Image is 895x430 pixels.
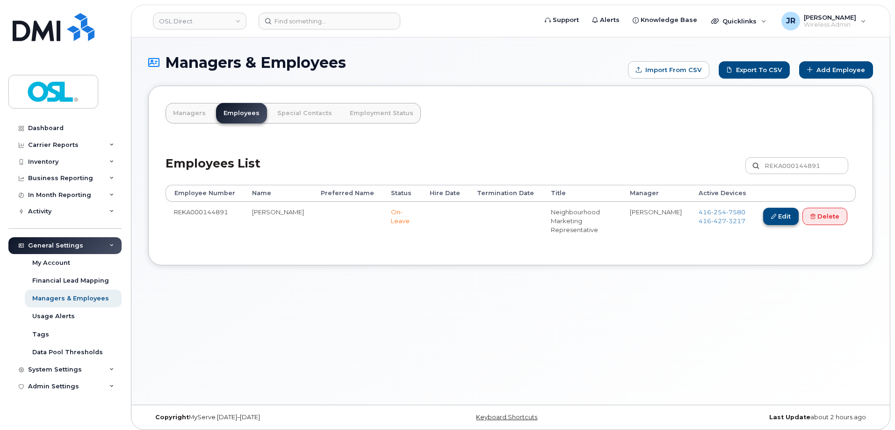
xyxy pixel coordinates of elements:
a: Delete [802,208,847,225]
strong: Last Update [769,414,810,421]
div: about 2 hours ago [631,414,873,421]
span: On-Leave [391,208,410,225]
a: Employment Status [342,103,421,124]
td: Neighbourhood Marketing Representative [542,202,621,240]
strong: Copyright [155,414,189,421]
th: Preferred Name [312,185,383,202]
td: REKA000144891 [166,202,244,240]
span: 254 [711,208,726,216]
a: Employees [216,103,267,124]
th: Termination Date [469,185,542,202]
form: Import from CSV [628,61,709,79]
th: Active Devices [690,185,755,202]
a: Edit [763,208,799,225]
td: [PERSON_NAME] [244,202,312,240]
h2: Employees List [166,157,260,185]
span: 3217 [726,217,745,225]
th: Manager [621,185,690,202]
div: MyServe [DATE]–[DATE] [148,414,390,421]
th: Employee Number [166,185,244,202]
a: 4164273217 [699,217,745,225]
span: 416 [699,208,745,216]
a: Keyboard Shortcuts [476,414,537,421]
a: Export to CSV [719,61,790,79]
th: Status [383,185,421,202]
span: 427 [711,217,726,225]
th: Name [244,185,312,202]
a: Special Contacts [270,103,339,124]
th: Title [542,185,621,202]
h1: Managers & Employees [148,54,623,71]
a: 4162547580 [699,208,745,216]
li: [PERSON_NAME] [630,208,682,217]
th: Hire Date [421,185,469,202]
span: 416 [699,217,745,225]
span: 7580 [726,208,745,216]
a: Add Employee [799,61,873,79]
a: Managers [166,103,213,124]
